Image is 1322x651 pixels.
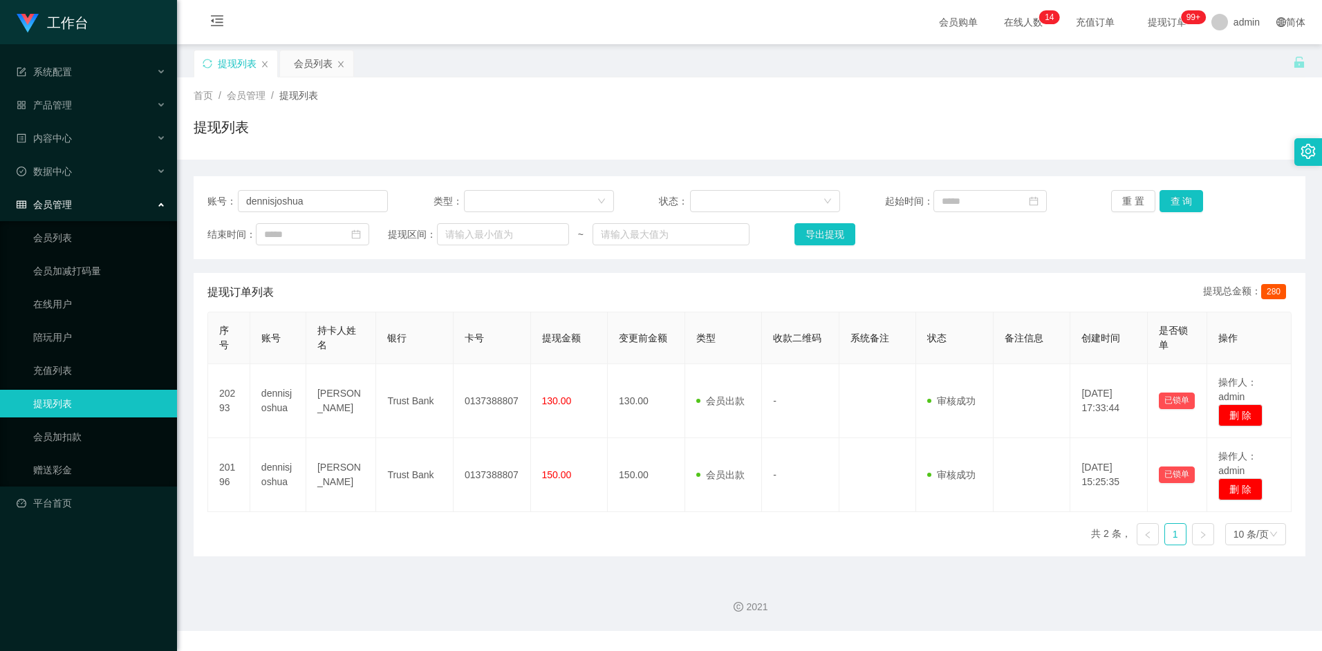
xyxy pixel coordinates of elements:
[294,50,333,77] div: 会员列表
[1293,56,1305,68] i: 图标: unlock
[1269,530,1278,540] i: 图标: down
[207,284,274,301] span: 提现订单列表
[17,66,72,77] span: 系统配置
[250,438,306,512] td: dennisjoshua
[1070,364,1148,438] td: [DATE] 17:33:44
[194,117,249,138] h1: 提现列表
[17,100,72,111] span: 产品管理
[823,197,832,207] i: 图标: down
[17,167,26,176] i: 图标: check-circle-o
[279,90,318,101] span: 提现列表
[1218,478,1263,500] button: 删 除
[696,332,716,343] span: 类型
[17,14,39,33] img: logo.9652507e.png
[997,17,1050,27] span: 在线人数
[227,90,266,101] span: 会员管理
[619,332,667,343] span: 变更前金额
[454,364,531,438] td: 0137388807
[194,90,213,101] span: 首页
[218,50,257,77] div: 提现列表
[696,395,745,406] span: 会员出款
[1159,466,1195,483] button: 已锁单
[1159,325,1188,350] span: 是否锁单
[1218,451,1257,476] span: 操作人：admin
[1081,332,1120,343] span: 创建时间
[434,194,465,209] span: 类型：
[337,60,345,68] i: 图标: close
[306,438,376,512] td: [PERSON_NAME]
[1261,284,1286,299] span: 280
[773,395,776,406] span: -
[219,325,229,350] span: 序号
[194,1,241,45] i: 图标: menu-fold
[33,423,166,451] a: 会员加扣款
[208,364,250,438] td: 20293
[250,364,306,438] td: dennisjoshua
[17,133,26,143] i: 图标: profile
[1111,190,1155,212] button: 重 置
[33,357,166,384] a: 充值列表
[1159,393,1195,409] button: 已锁单
[569,227,593,242] span: ~
[47,1,89,45] h1: 工作台
[1050,10,1054,24] p: 4
[927,469,976,480] span: 审核成功
[33,323,166,351] a: 陪玩用户
[1164,523,1186,545] li: 1
[376,438,454,512] td: Trust Bank
[1137,523,1159,545] li: 上一页
[608,364,685,438] td: 130.00
[351,229,361,239] i: 图标: calendar
[1301,144,1316,159] i: 图标: setting
[261,60,269,68] i: 图标: close
[1141,17,1193,27] span: 提现订单
[388,227,436,242] span: 提现区间：
[1218,404,1263,426] button: 删 除
[437,223,569,245] input: 请输入最小值为
[608,438,685,512] td: 150.00
[17,17,89,28] a: 工作台
[593,223,750,245] input: 请输入最大值为
[1192,523,1214,545] li: 下一页
[1203,284,1292,301] div: 提现总金额：
[1181,10,1206,24] sup: 1075
[17,199,72,210] span: 会员管理
[1069,17,1121,27] span: 充值订单
[542,469,572,480] span: 150.00
[17,67,26,77] i: 图标: form
[317,325,356,350] span: 持卡人姓名
[1218,377,1257,402] span: 操作人：admin
[17,200,26,209] i: 图标: table
[927,332,947,343] span: 状态
[1045,10,1050,24] p: 1
[261,332,281,343] span: 账号
[454,438,531,512] td: 0137388807
[1144,531,1152,539] i: 图标: left
[773,469,776,480] span: -
[850,332,889,343] span: 系统备注
[1091,523,1131,545] li: 共 2 条，
[1029,196,1039,206] i: 图标: calendar
[238,190,388,212] input: 请输入
[33,224,166,252] a: 会员列表
[33,257,166,285] a: 会员加减打码量
[773,332,821,343] span: 收款二维码
[1218,332,1238,343] span: 操作
[1199,531,1207,539] i: 图标: right
[208,438,250,512] td: 20196
[271,90,274,101] span: /
[927,395,976,406] span: 审核成功
[17,100,26,110] i: 图标: appstore-o
[542,332,581,343] span: 提现金额
[597,197,606,207] i: 图标: down
[1276,17,1286,27] i: 图标: global
[33,290,166,318] a: 在线用户
[17,489,166,517] a: 图标: dashboard平台首页
[794,223,855,245] button: 导出提现
[207,227,256,242] span: 结束时间：
[734,602,743,612] i: 图标: copyright
[207,194,238,209] span: 账号：
[885,194,933,209] span: 起始时间：
[1039,10,1059,24] sup: 14
[218,90,221,101] span: /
